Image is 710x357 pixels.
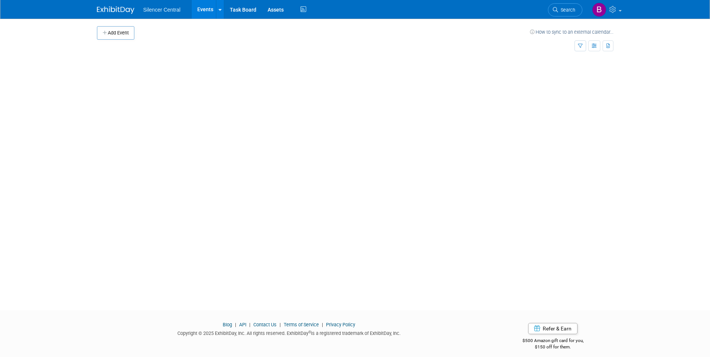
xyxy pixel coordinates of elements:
[592,3,606,17] img: Billee Page
[320,322,325,327] span: |
[308,330,311,334] sup: ®
[493,344,613,350] div: $150 off for them.
[253,322,277,327] a: Contact Us
[247,322,252,327] span: |
[558,7,575,13] span: Search
[530,29,613,35] a: How to sync to an external calendar...
[528,323,578,334] a: Refer & Earn
[326,322,355,327] a: Privacy Policy
[223,322,232,327] a: Blog
[233,322,238,327] span: |
[143,7,181,13] span: Silencer Central
[239,322,246,327] a: API
[548,3,582,16] a: Search
[284,322,319,327] a: Terms of Service
[97,6,134,14] img: ExhibitDay
[493,333,613,350] div: $500 Amazon gift card for you,
[278,322,283,327] span: |
[97,328,482,337] div: Copyright © 2025 ExhibitDay, Inc. All rights reserved. ExhibitDay is a registered trademark of Ex...
[97,26,134,40] button: Add Event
